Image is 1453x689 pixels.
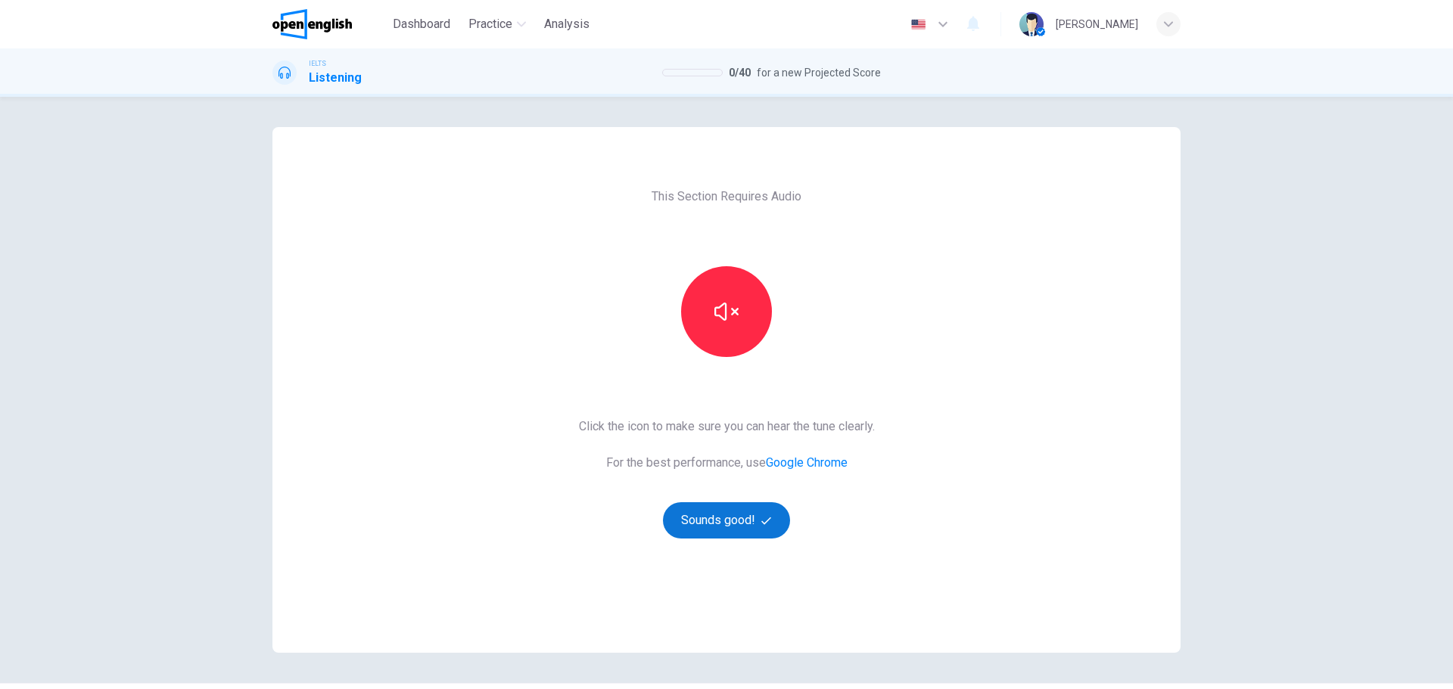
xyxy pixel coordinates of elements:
[309,69,362,87] h1: Listening
[538,11,596,38] button: Analysis
[909,19,928,30] img: en
[462,11,532,38] button: Practice
[393,15,450,33] span: Dashboard
[652,188,801,206] span: This Section Requires Audio
[1019,12,1044,36] img: Profile picture
[1056,15,1138,33] div: [PERSON_NAME]
[544,15,590,33] span: Analysis
[663,502,790,538] button: Sounds good!
[579,454,875,472] span: For the best performance, use
[757,64,881,82] span: for a new Projected Score
[468,15,512,33] span: Practice
[309,58,326,69] span: IELTS
[387,11,456,38] button: Dashboard
[579,417,875,436] span: Click the icon to make sure you can hear the tune clearly.
[766,455,848,470] a: Google Chrome
[729,64,751,82] span: 0 / 40
[272,9,387,39] a: OpenEnglish logo
[272,9,352,39] img: OpenEnglish logo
